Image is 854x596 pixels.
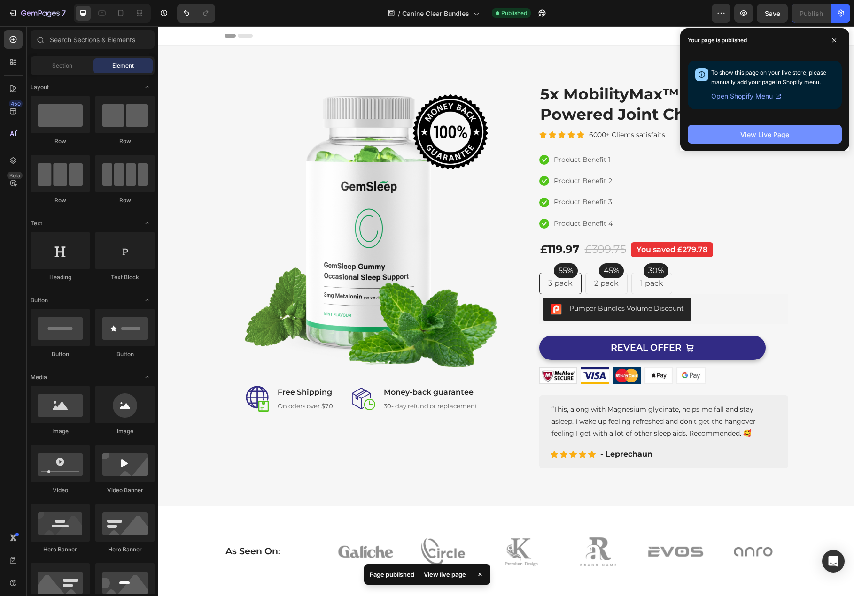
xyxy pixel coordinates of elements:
[95,545,155,554] div: Hero Banner
[31,30,155,49] input: Search Sections & Elements
[822,550,845,573] div: Open Intercom Messenger
[52,61,72,70] span: Section
[31,373,47,382] span: Media
[31,486,90,495] div: Video
[490,239,505,250] p: 30%
[112,61,134,70] span: Element
[31,83,49,92] span: Layout
[95,486,155,495] div: Video Banner
[370,570,414,579] p: Page published
[194,361,217,384] img: money-back.svg
[792,4,831,23] button: Publish
[473,216,555,231] pre: You saved £279.78
[445,239,461,250] p: 45%
[31,427,90,436] div: Image
[140,216,155,231] span: Toggle open
[95,427,155,436] div: Image
[711,91,773,102] span: Open Shopify Menu
[396,170,454,182] p: Product Benefit 3
[393,377,618,413] p: “This, along with Magnesium glycinate, helps me fall and stay asleep. I wake up feeling refreshed...
[7,172,23,179] div: Beta
[31,350,90,359] div: Button
[757,4,788,23] button: Save
[62,8,66,19] p: 7
[398,8,400,18] span: /
[436,252,460,263] p: 2 pack
[4,4,70,23] button: 7
[381,57,630,99] h2: 5x MobilityMax™ Plant-Powered Joint Chews
[765,9,780,17] span: Save
[177,4,215,23] div: Undo/Redo
[400,239,415,250] p: 55%
[31,273,90,282] div: Heading
[426,215,469,231] div: £399.75
[31,196,90,205] div: Row
[31,296,48,305] span: Button
[225,375,319,385] p: 30- day refund or replacement
[418,568,472,581] div: View live page
[225,360,319,372] p: Money-back guarantee
[396,191,454,203] p: Product Benefit 4
[140,80,155,95] span: Toggle open
[95,273,155,282] div: Text Block
[67,520,157,531] p: As Seen On:
[411,277,526,287] div: Pumper Bundles Volume Discount
[402,8,469,18] span: Canine Clear Bundles
[740,130,789,139] div: View Live Page
[140,370,155,385] span: Toggle open
[431,103,507,115] p: 6000+ Clients satisfaits
[31,219,42,228] span: Text
[95,196,155,205] div: Row
[800,8,823,18] div: Publish
[31,545,90,554] div: Hero Banner
[396,149,454,160] p: Product Benefit 2
[9,100,23,107] div: 450
[31,137,90,145] div: Row
[381,215,422,231] div: £119.97
[140,293,155,308] span: Toggle open
[392,277,404,289] img: CIumv63twf4CEAE=.png
[442,422,494,434] p: - Leprechaun
[452,316,523,328] div: REVEAL OFFER
[158,26,854,596] iframe: Design area
[688,125,842,144] button: View Live Page
[385,272,533,294] button: Pumper Bundles Volume Discount
[95,137,155,145] div: Row
[390,252,414,263] p: 3 pack
[396,128,452,139] p: Product Benefit 1
[711,69,826,85] span: To show this page on your live store, please manually add your page in Shopify menu.
[482,252,505,263] p: 1 pack
[688,36,747,45] p: Your page is published
[95,350,155,359] div: Button
[381,309,607,334] button: REVEAL OFFER
[501,9,527,17] span: Published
